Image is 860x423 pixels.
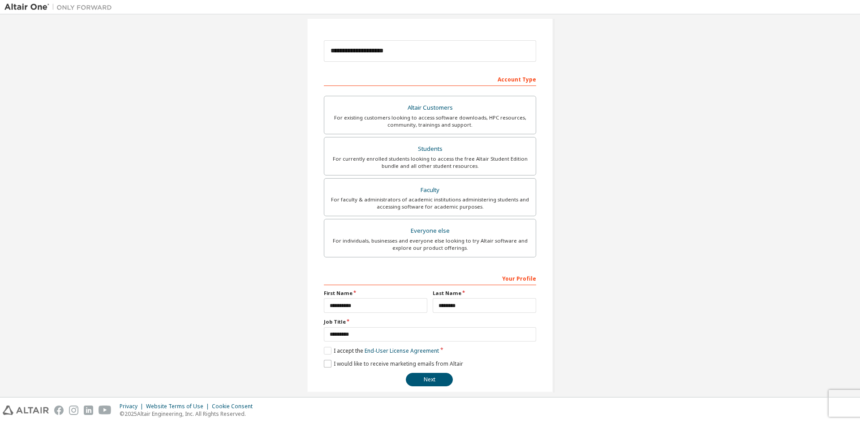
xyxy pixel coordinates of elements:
label: Job Title [324,318,536,325]
div: For existing customers looking to access software downloads, HPC resources, community, trainings ... [330,114,530,128]
div: Privacy [120,403,146,410]
img: youtube.svg [99,406,112,415]
img: facebook.svg [54,406,64,415]
label: First Name [324,290,427,297]
div: Everyone else [330,225,530,237]
div: Altair Customers [330,102,530,114]
div: Cookie Consent [212,403,258,410]
label: Last Name [433,290,536,297]
div: For individuals, businesses and everyone else looking to try Altair software and explore our prod... [330,237,530,252]
img: Altair One [4,3,116,12]
div: Students [330,143,530,155]
div: For currently enrolled students looking to access the free Altair Student Edition bundle and all ... [330,155,530,170]
div: Account Type [324,72,536,86]
p: © 2025 Altair Engineering, Inc. All Rights Reserved. [120,410,258,418]
a: End-User License Agreement [365,347,439,355]
label: I would like to receive marketing emails from Altair [324,360,463,367]
label: I accept the [324,347,439,355]
div: Website Terms of Use [146,403,212,410]
img: altair_logo.svg [3,406,49,415]
div: For faculty & administrators of academic institutions administering students and accessing softwa... [330,196,530,210]
button: Next [406,373,453,386]
img: instagram.svg [69,406,78,415]
div: Your Profile [324,271,536,285]
img: linkedin.svg [84,406,93,415]
div: Faculty [330,184,530,197]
